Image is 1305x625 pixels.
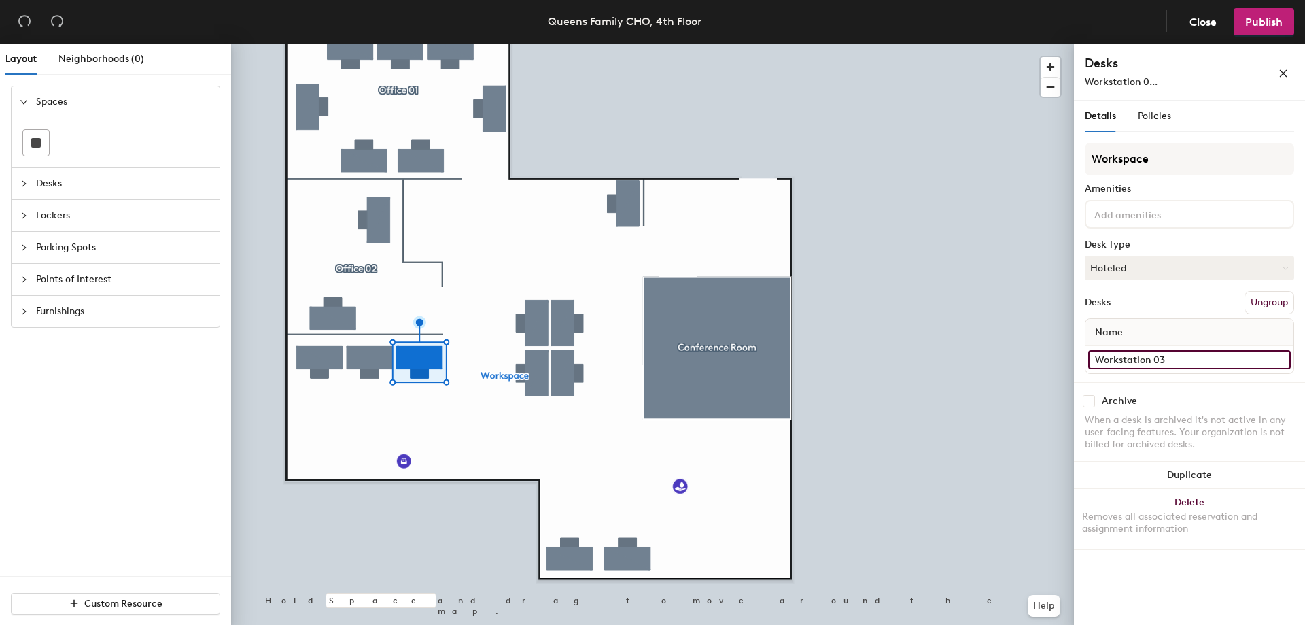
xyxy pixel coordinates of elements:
[1085,239,1294,250] div: Desk Type
[84,598,162,609] span: Custom Resource
[1085,110,1116,122] span: Details
[1102,396,1137,407] div: Archive
[20,307,28,316] span: collapsed
[20,275,28,284] span: collapsed
[1189,16,1217,29] span: Close
[36,296,211,327] span: Furnishings
[1178,8,1228,35] button: Close
[1085,297,1111,308] div: Desks
[1074,462,1305,489] button: Duplicate
[58,53,144,65] span: Neighborhoods (0)
[36,232,211,263] span: Parking Spots
[11,8,38,35] button: Undo (⌘ + Z)
[1082,511,1297,535] div: Removes all associated reservation and assignment information
[36,168,211,199] span: Desks
[36,264,211,295] span: Points of Interest
[1092,205,1214,222] input: Add amenities
[20,180,28,188] span: collapsed
[1234,8,1294,35] button: Publish
[1245,16,1283,29] span: Publish
[18,14,31,28] span: undo
[1278,69,1288,78] span: close
[36,86,211,118] span: Spaces
[1138,110,1171,122] span: Policies
[1085,184,1294,195] div: Amenities
[1028,595,1060,617] button: Help
[5,53,37,65] span: Layout
[20,243,28,252] span: collapsed
[1074,489,1305,549] button: DeleteRemoves all associated reservation and assignment information
[36,200,211,231] span: Lockers
[1088,320,1130,345] span: Name
[1085,256,1294,280] button: Hoteled
[1088,350,1291,369] input: Unnamed desk
[1085,414,1294,451] div: When a desk is archived it's not active in any user-facing features. Your organization is not bil...
[1245,291,1294,314] button: Ungroup
[548,13,701,30] div: Queens Family CHO, 4th Floor
[11,593,220,615] button: Custom Resource
[1085,76,1158,88] span: Workstation 0...
[20,98,28,106] span: expanded
[1085,54,1234,72] h4: Desks
[20,212,28,220] span: collapsed
[43,8,71,35] button: Redo (⌘ + ⇧ + Z)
